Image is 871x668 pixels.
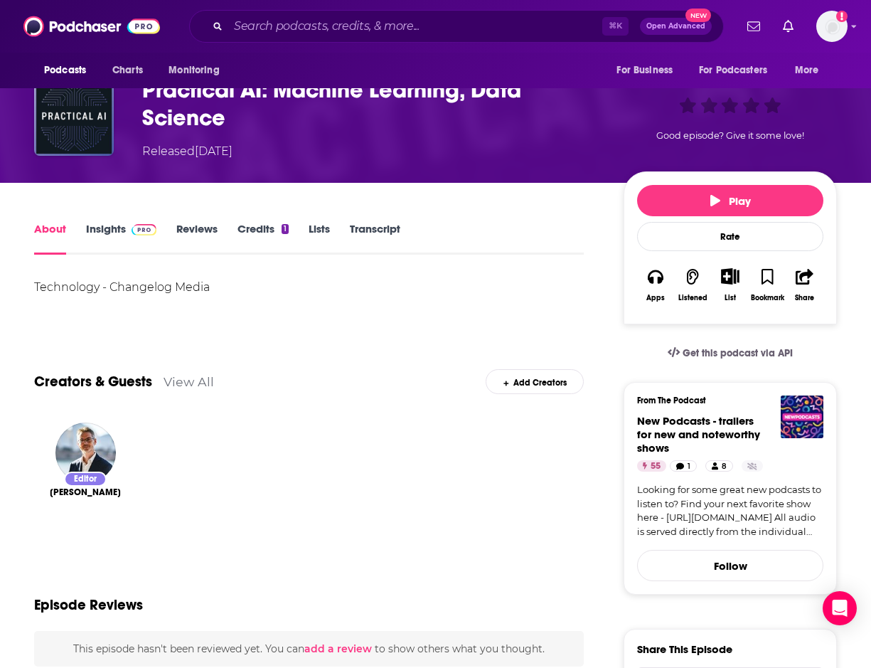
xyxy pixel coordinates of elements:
[705,460,733,472] a: 8
[777,14,799,38] a: Show notifications dropdown
[670,460,697,472] a: 1
[795,60,819,80] span: More
[637,259,674,311] button: Apps
[64,472,107,487] div: Editor
[781,396,823,438] img: New Podcasts - trailers for new and noteworthy shows
[637,483,823,539] a: Looking for some great new podcasts to listen to? Find your next favorite show here - [URL][DOMAI...
[795,294,814,302] div: Share
[237,222,289,255] a: Credits1
[637,550,823,581] button: Follow
[169,60,219,80] span: Monitoring
[616,60,673,80] span: For Business
[176,222,218,255] a: Reviews
[656,336,804,371] a: Get this podcast via API
[646,23,705,30] span: Open Advanced
[34,57,105,84] button: open menu
[785,57,837,84] button: open menu
[350,222,400,255] a: Transcript
[34,76,114,156] img: Practical AI: Machine Learning, Data Science
[674,259,711,311] button: Listened
[309,222,330,255] a: Lists
[742,14,766,38] a: Show notifications dropdown
[34,277,584,297] div: Technology - Changelog Media
[678,294,707,302] div: Listened
[751,294,784,302] div: Bookmark
[112,60,143,80] span: Charts
[646,294,665,302] div: Apps
[637,460,666,472] a: 55
[749,259,786,311] button: Bookmark
[34,373,152,391] a: Creators & Guests
[640,18,712,35] button: Open AdvancedNew
[816,11,848,42] button: Show profile menu
[699,60,767,80] span: For Podcasters
[651,460,661,474] span: 55
[50,487,121,498] a: James Cridland
[823,591,857,625] div: Open Intercom Messenger
[685,9,711,22] span: New
[690,57,788,84] button: open menu
[228,15,602,38] input: Search podcasts, credits, & more...
[486,369,583,394] div: Add Creators
[189,10,724,43] div: Search podcasts, credits, & more...
[637,396,812,405] h3: From The Podcast
[836,11,848,22] svg: Add a profile image
[725,293,736,302] div: List
[715,268,744,284] button: Show More Button
[683,347,793,359] span: Get this podcast via API
[44,60,86,80] span: Podcasts
[710,194,751,208] span: Play
[602,17,629,36] span: ⌘ K
[34,222,66,255] a: About
[637,185,823,216] button: Play
[688,460,690,474] span: 1
[142,76,601,132] h1: Practical AI: Machine Learning, Data Science
[55,423,116,483] img: James Cridland
[159,57,237,84] button: open menu
[164,374,214,389] a: View All
[282,224,289,234] div: 1
[142,143,233,160] div: Released [DATE]
[816,11,848,42] span: Logged in as saraatspark
[73,642,545,655] span: This episode hasn't been reviewed yet. You can to show others what you thought.
[132,224,156,235] img: Podchaser Pro
[103,57,151,84] a: Charts
[637,414,760,455] a: New Podcasts - trailers for new and noteworthy shows
[304,641,372,657] button: add a review
[712,259,749,311] div: Show More ButtonList
[50,487,121,498] span: [PERSON_NAME]
[607,57,690,84] button: open menu
[34,596,143,614] h3: Episode Reviews
[637,642,732,656] h3: Share This Episode
[86,222,156,255] a: InsightsPodchaser Pro
[722,460,727,474] span: 8
[816,11,848,42] img: User Profile
[786,259,823,311] button: Share
[637,222,823,251] div: Rate
[23,13,160,40] img: Podchaser - Follow, Share and Rate Podcasts
[656,130,804,141] span: Good episode? Give it some love!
